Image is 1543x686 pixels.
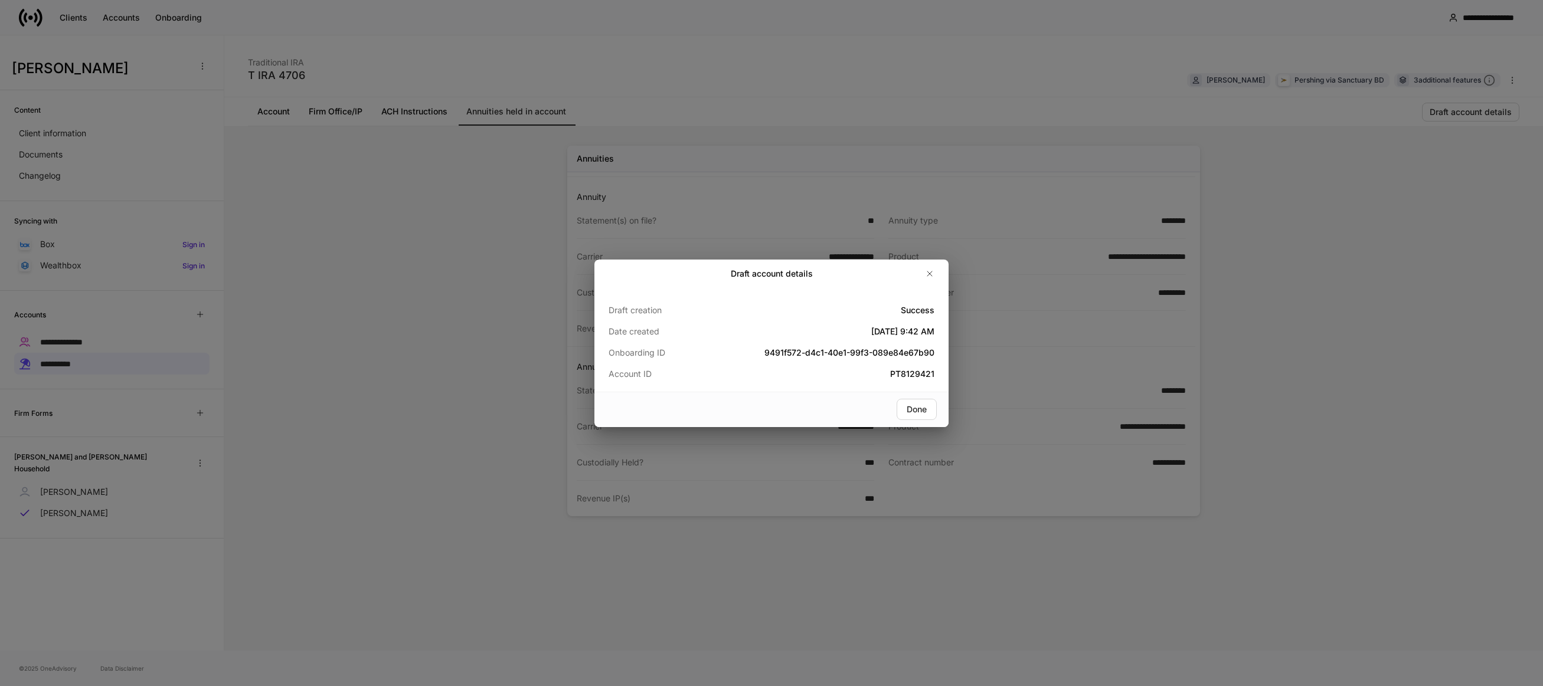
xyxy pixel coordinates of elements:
h5: Success [717,304,934,316]
p: Date created [609,326,717,337]
div: Done [907,403,927,415]
p: Onboarding ID [609,347,717,359]
h5: PT8129421 [717,368,934,380]
p: Account ID [609,368,717,380]
h5: [DATE] 9:42 AM [717,326,934,337]
p: Draft creation [609,304,717,316]
h2: Draft account details [731,268,813,280]
h5: 9491f572-d4c1-40e1-99f3-089e84e67b90 [717,347,934,359]
button: Done [897,399,937,420]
